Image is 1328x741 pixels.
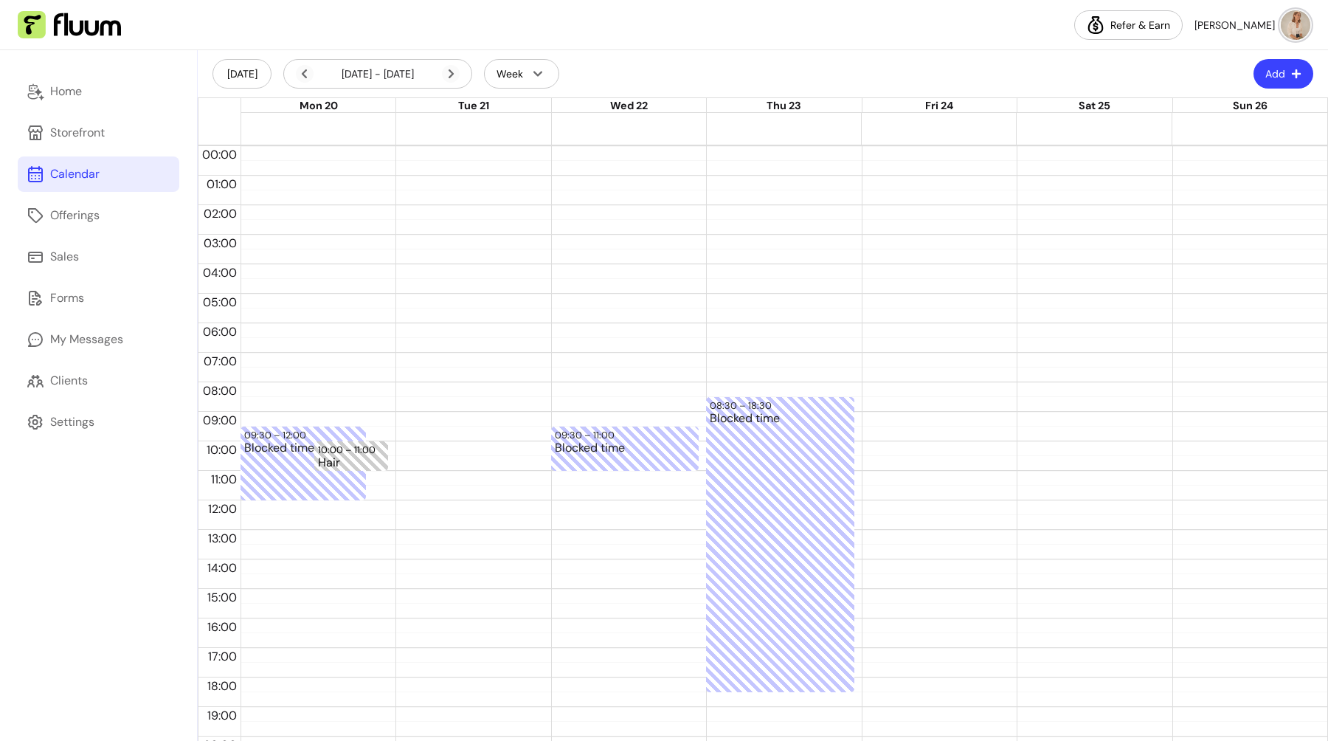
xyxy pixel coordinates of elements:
[204,531,241,546] span: 13:00
[300,98,338,114] button: Mon 20
[18,74,179,109] a: Home
[18,322,179,357] a: My Messages
[199,324,241,340] span: 06:00
[1253,59,1313,89] button: Add
[50,331,123,348] div: My Messages
[300,99,338,112] span: Mon 20
[198,147,241,162] span: 00:00
[50,124,105,142] div: Storefront
[50,372,88,390] div: Clients
[318,443,379,457] div: 10:00 – 11:00
[458,98,489,114] button: Tue 21
[244,442,362,513] div: Blocked time
[484,59,559,89] button: Week
[18,404,179,440] a: Settings
[18,156,179,192] a: Calendar
[18,11,121,39] img: Fluum Logo
[204,649,241,664] span: 17:00
[706,397,854,692] div: 08:30 – 18:30Blocked time
[767,98,801,114] button: Thu 23
[296,65,460,83] div: [DATE] - [DATE]
[204,678,241,694] span: 18:00
[50,165,100,183] div: Calendar
[1194,18,1275,32] span: [PERSON_NAME]
[199,413,241,428] span: 09:00
[50,248,79,266] div: Sales
[1079,98,1110,114] button: Sat 25
[1194,10,1310,40] button: avatar[PERSON_NAME]
[241,427,366,500] div: 09:30 – 12:00Blocked time
[925,99,953,112] span: Fri 24
[212,59,272,89] button: [DATE]
[1079,99,1110,112] span: Sat 25
[200,354,241,369] span: 07:00
[200,235,241,251] span: 03:00
[925,98,953,114] button: Fri 24
[204,590,241,605] span: 15:00
[555,428,695,442] div: 09:30 – 11:00
[710,399,850,413] div: 08:30 – 18:30
[610,99,648,112] span: Wed 22
[18,280,179,316] a: Forms
[204,619,241,635] span: 16:00
[50,289,84,307] div: Forms
[1074,10,1183,40] a: Refer & Earn
[18,363,179,399] a: Clients
[203,176,241,192] span: 01:00
[199,294,241,310] span: 05:00
[244,428,362,442] div: 09:30 – 12:00
[199,265,241,280] span: 04:00
[203,442,241,458] span: 10:00
[18,198,179,233] a: Offerings
[50,413,94,431] div: Settings
[204,560,241,576] span: 14:00
[50,83,82,100] div: Home
[207,472,241,487] span: 11:00
[551,427,699,471] div: 09:30 – 11:00Blocked time
[199,383,241,399] span: 08:00
[767,99,801,112] span: Thu 23
[18,239,179,275] a: Sales
[200,206,241,221] span: 02:00
[1281,10,1310,40] img: avatar
[18,115,179,151] a: Storefront
[555,442,695,483] div: Blocked time
[1233,98,1268,114] button: Sun 26
[314,441,388,471] div: 10:00 – 11:00Hair
[458,99,489,112] span: Tue 21
[204,708,241,723] span: 19:00
[710,413,850,705] div: Blocked time
[204,501,241,517] span: 12:00
[610,98,648,114] button: Wed 22
[50,207,100,224] div: Offerings
[318,457,384,469] div: Hair
[1233,99,1268,112] span: Sun 26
